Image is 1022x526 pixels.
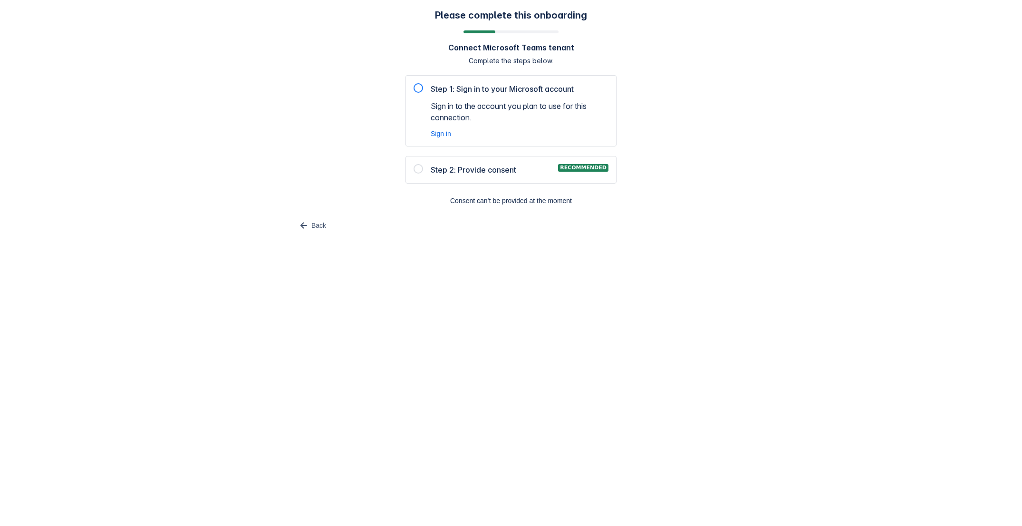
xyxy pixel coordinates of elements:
h3: Please complete this onboarding [435,10,587,21]
button: Sign in [431,129,451,138]
h4: Connect Microsoft Teams tenant [448,43,574,52]
button: Back [292,218,332,233]
span: Back [311,218,326,233]
span: Step 2: Provide consent [431,164,516,175]
span: Step 1: Sign in to your Microsoft account [431,83,574,95]
span: Complete the steps below. [469,56,553,66]
button: Consent can’t be provided at the moment [405,193,617,208]
span: Recommended [560,164,607,172]
span: Consent can’t be provided at the moment [411,193,611,208]
span: Sign in to the account you plan to use for this connection. [431,100,608,123]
